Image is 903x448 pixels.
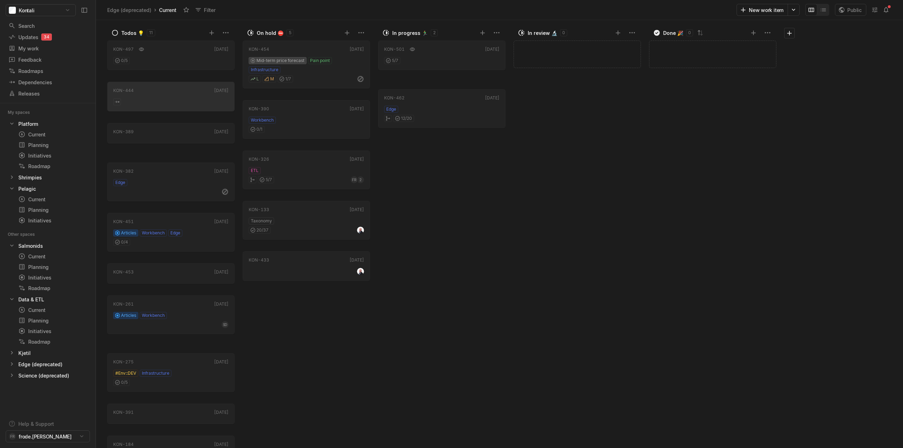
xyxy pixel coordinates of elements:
span: Articles [121,230,136,236]
div: [DATE] [214,168,229,174]
a: Current [16,251,90,261]
div: KON-391[DATE] [107,401,235,426]
span: 0 / 5 [121,57,128,64]
div: KON-275[DATE]#Env::DEVInfrastructure0/5 [107,351,235,394]
div: [DATE] [214,359,229,365]
span: Infrastructure [142,370,169,376]
a: KON-382[DATE]Edge [107,162,235,201]
div: Shrimpies [18,174,42,181]
div: Salmonids [18,242,43,250]
a: KON-275[DATE]#Env::DEVInfrastructure0/5 [107,353,235,392]
a: Edge (deprecated) [106,5,153,15]
span: 0 / 4 [121,239,128,245]
a: Updates34 [6,32,90,42]
a: Planning [16,205,90,215]
div: KON-454 [249,46,269,53]
div: KON-326 [249,156,269,162]
div: › [154,6,156,13]
a: Edge (deprecated) [6,359,90,369]
div: KON-326[DATE]ETL5/7FR2 [243,148,370,191]
span: 5 / 7 [392,57,398,64]
div: Initiatives [18,327,87,335]
div: KON-501[DATE]5/7 [378,38,505,72]
div: [DATE] [485,46,499,53]
a: Initiatives [16,151,90,160]
div: KON-433[DATE] [243,249,370,283]
span: ETL [251,167,259,174]
div: Planning [18,263,87,271]
a: KON-326[DATE]ETL5/7FR2 [243,151,370,189]
span: Articles [121,312,136,319]
a: Pelagic [6,184,90,194]
a: KON-389[DATE] [107,123,235,143]
div: Current [18,253,87,260]
span: 0 / 5 [121,379,128,386]
div: grid [649,38,780,448]
div: KON-261 [113,301,134,307]
a: Roadmap [16,283,90,293]
a: Search [6,20,90,31]
span: FR [352,176,356,183]
span: Edge [386,106,396,112]
div: 2 [431,29,438,36]
a: KON-433[DATE] [243,251,370,281]
a: Salmonids [6,241,90,251]
div: KON-444 [113,87,134,94]
div: KON-390 [249,106,269,112]
div: Planning [18,141,87,149]
span: L [256,76,259,82]
div: KON-275 [113,359,134,365]
a: Current [16,129,90,139]
div: Kjetil [18,349,31,357]
a: Planning [16,315,90,325]
a: KON-462[DATE]Edge12/20 [378,89,505,128]
div: Data & ETL [18,296,44,303]
a: Releases [6,88,90,99]
div: KON-462 [384,95,405,101]
div: [DATE] [214,46,229,53]
div: KON-390[DATE]Workbench0/1 [243,98,370,141]
div: Platform [18,120,38,128]
div: [DATE] [214,129,229,135]
a: Platform [6,119,90,129]
a: Planning [16,140,90,150]
div: In review 🔬 [528,29,557,37]
div: On hold ⛔ [257,29,284,37]
div: My spaces [8,109,38,116]
span: 20 / 37 [256,227,268,233]
div: KON-184 [113,441,134,448]
img: DSC_1296.JPG [357,227,364,234]
span: FR [10,433,14,440]
span: 0 / 1 [256,126,262,133]
div: [DATE] [214,409,229,416]
div: In progress 🏃‍♂️ [392,29,428,37]
div: Feedback [8,56,87,63]
div: KON-451 [113,219,134,225]
div: KON-133 [249,207,269,213]
span: Infrastructure [251,67,278,73]
div: Help & Support [18,420,54,428]
div: Done 🎉 [663,29,683,37]
div: Planning [18,206,87,214]
a: Initiatives [16,215,90,225]
span: Workbench [142,230,165,236]
div: board and list toggle [805,4,829,16]
div: KON-453[DATE] [107,261,235,286]
span: Kontali [19,7,35,14]
span: 1 / 7 [285,76,291,82]
a: KON-133[DATE]Taxonomy20/37 [243,201,370,240]
button: Filter [192,4,220,16]
div: [DATE] [350,207,364,213]
a: Kjetil [6,348,90,358]
button: Change to mode board_view [805,4,817,16]
a: Data & ETL [6,294,90,304]
div: [DATE] [214,441,229,448]
div: [DATE] [214,87,229,94]
div: KON-382[DATE]Edge [107,160,235,203]
span: Workbench [251,117,274,123]
div: grid [378,38,509,448]
a: Dependencies [6,77,90,87]
span: Workbench [142,312,165,319]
